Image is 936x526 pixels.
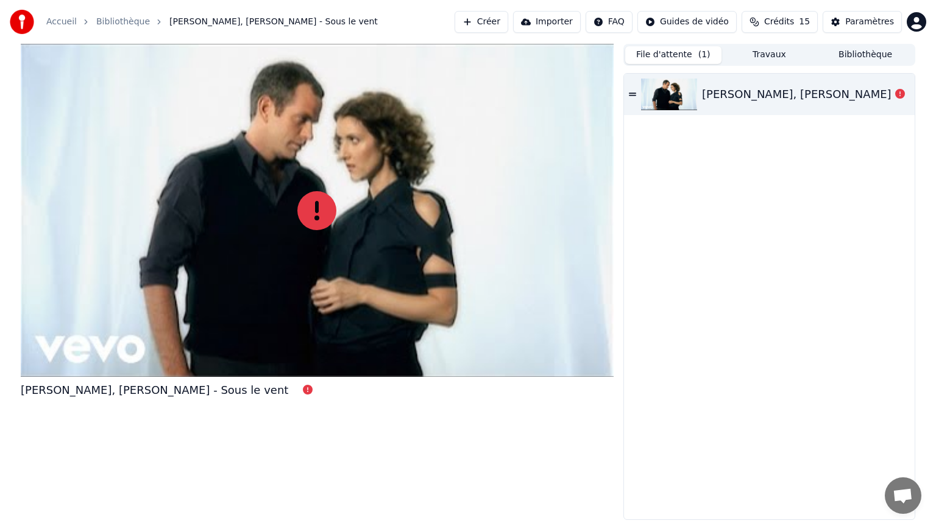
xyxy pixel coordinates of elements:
button: File d'attente [625,46,721,64]
button: Paramètres [823,11,902,33]
div: Paramètres [845,16,894,28]
button: Crédits15 [742,11,818,33]
a: Accueil [46,16,77,28]
div: [PERSON_NAME], [PERSON_NAME] - Sous le vent [21,382,288,399]
button: FAQ [586,11,633,33]
button: Travaux [721,46,818,64]
span: [PERSON_NAME], [PERSON_NAME] - Sous le vent [169,16,378,28]
nav: breadcrumb [46,16,378,28]
button: Importer [513,11,581,33]
span: ( 1 ) [698,49,711,61]
button: Guides de vidéo [637,11,737,33]
span: 15 [799,16,810,28]
span: Crédits [764,16,794,28]
a: Bibliothèque [96,16,150,28]
div: Ouvrir le chat [885,477,921,514]
button: Créer [455,11,508,33]
button: Bibliothèque [817,46,913,64]
img: youka [10,10,34,34]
